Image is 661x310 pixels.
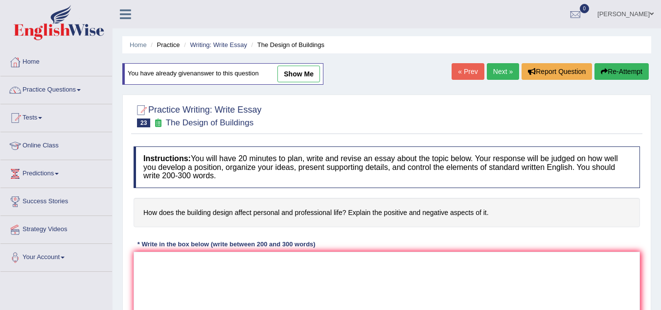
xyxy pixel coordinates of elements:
a: Home [0,48,112,73]
li: The Design of Buildings [249,40,325,49]
a: Writing: Write Essay [190,41,247,48]
a: Online Class [0,132,112,157]
a: show me [277,66,320,82]
a: « Prev [452,63,484,80]
button: Re-Attempt [594,63,649,80]
h4: You will have 20 minutes to plan, write and revise an essay about the topic below. Your response ... [134,146,640,188]
b: Instructions: [143,154,191,163]
h2: Practice Writing: Write Essay [134,103,261,127]
a: Next » [487,63,519,80]
div: * Write in the box below (write between 200 and 300 words) [134,239,319,249]
a: Success Stories [0,188,112,213]
a: Strategy Videos [0,216,112,240]
span: 23 [137,119,150,127]
small: The Design of Buildings [166,118,254,127]
a: Tests [0,104,112,129]
button: Report Question [522,63,592,80]
div: You have already given answer to this question [122,63,323,85]
h4: How does the building design affect personal and professional life? Explain the positive and nega... [134,198,640,228]
a: Predictions [0,160,112,185]
small: Exam occurring question [153,119,163,128]
a: Your Account [0,244,112,268]
a: Practice Questions [0,76,112,101]
span: 0 [580,4,590,13]
a: Home [130,41,147,48]
li: Practice [148,40,180,49]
